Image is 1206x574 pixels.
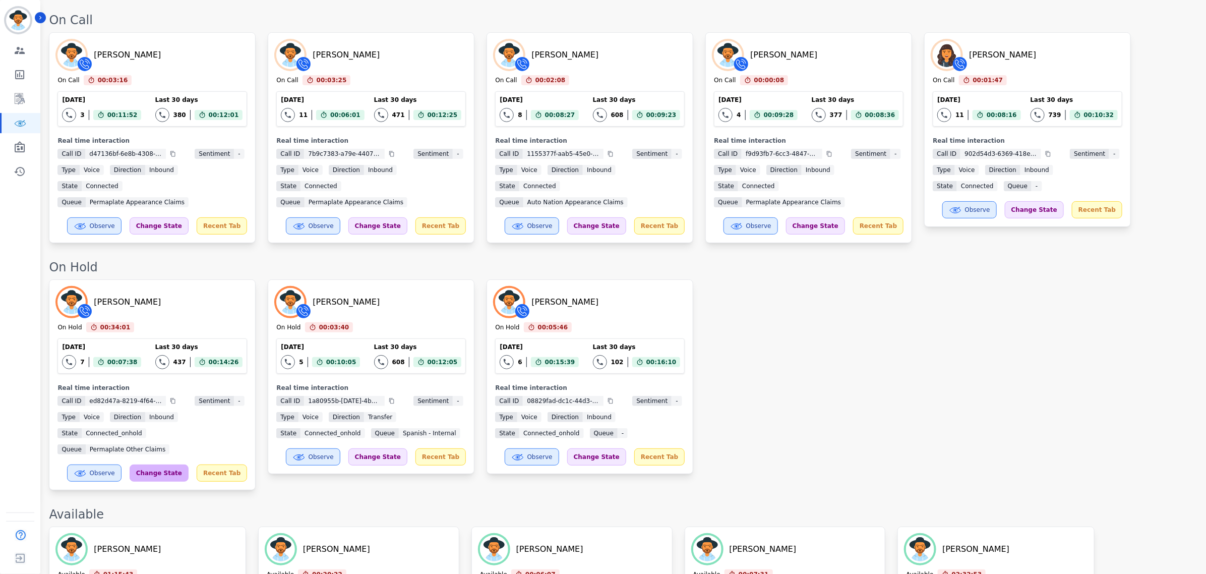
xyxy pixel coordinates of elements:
span: 00:15:39 [545,357,575,367]
span: 00:06:01 [330,110,360,120]
span: Sentiment [413,149,453,159]
span: - [890,149,900,159]
span: Observe [746,222,771,230]
div: 437 [173,358,186,366]
span: 00:10:32 [1084,110,1114,120]
span: connected_onhold [300,428,365,438]
span: - [453,149,463,159]
div: [DATE] [718,96,798,104]
div: On Call [276,76,298,85]
span: 00:00:08 [754,75,785,85]
div: [PERSON_NAME] [94,49,161,61]
img: Avatar [495,41,523,69]
span: Direction [110,412,145,422]
div: 608 [392,358,405,366]
span: Observe [527,222,553,230]
div: [PERSON_NAME] [942,543,1009,555]
span: voice [80,412,104,422]
div: [PERSON_NAME] [94,543,161,555]
div: [PERSON_NAME] [516,543,583,555]
div: [PERSON_NAME] [750,49,817,61]
span: - [672,149,682,159]
div: [PERSON_NAME] [313,49,380,61]
span: Direction [329,412,364,422]
img: Avatar [693,535,721,563]
div: On Call [495,76,517,85]
div: 102 [611,358,624,366]
div: Last 30 days [374,343,462,351]
div: 380 [173,111,186,119]
div: Real time interaction [276,137,466,145]
span: inbound [583,165,616,175]
span: Type [276,412,298,422]
span: 00:10:05 [326,357,356,367]
span: 00:09:23 [646,110,677,120]
div: Change State [348,448,407,466]
span: 00:12:01 [209,110,239,120]
span: inbound [802,165,834,175]
span: Call ID [933,149,960,159]
span: State [714,181,738,191]
img: Avatar [714,41,742,69]
span: voice [517,165,541,175]
div: Change State [1005,201,1064,218]
span: 00:07:38 [107,357,138,367]
span: Permaplate Appearance Claims [305,197,407,207]
div: Last 30 days [155,96,243,104]
span: Queue [371,428,399,438]
span: inbound [1020,165,1053,175]
div: 6 [518,358,522,366]
div: 377 [830,111,842,119]
span: 00:05:46 [538,322,568,332]
div: Change State [786,217,845,235]
span: Call ID [276,396,304,406]
img: Avatar [57,288,86,316]
div: 608 [611,111,624,119]
span: State [57,428,82,438]
div: 4 [737,111,741,119]
span: connected [82,181,123,191]
span: ed82d47a-8219-4f64-8327-ccfad7a4b8b1 [85,396,166,406]
span: Queue [57,197,85,207]
div: 739 [1049,111,1061,119]
span: State [276,181,300,191]
span: inbound [364,165,397,175]
button: Observe [505,448,559,466]
span: Call ID [495,149,523,159]
span: Sentiment [195,149,234,159]
div: Last 30 days [812,96,899,104]
span: connected [957,181,998,191]
span: 00:14:26 [209,357,239,367]
span: State [57,181,82,191]
span: Type [495,165,517,175]
button: Observe [67,217,122,235]
span: Queue [495,197,523,207]
span: - [1032,181,1042,191]
span: - [234,149,244,159]
span: Direction [548,165,583,175]
div: Real time interaction [714,137,903,145]
div: On Call [57,76,79,85]
div: Recent Tab [197,465,247,482]
div: On Hold [495,323,519,332]
span: - [453,396,463,406]
span: Permaplate Appearance Claims [742,197,845,207]
span: Sentiment [1070,149,1109,159]
div: Last 30 days [593,96,681,104]
div: [PERSON_NAME] [730,543,797,555]
span: voice [298,412,323,422]
img: Avatar [276,288,305,316]
span: State [276,428,300,438]
span: 00:08:36 [865,110,895,120]
div: Recent Tab [1072,201,1122,218]
span: connected [300,181,341,191]
img: Avatar [267,535,295,563]
span: Observe [309,453,334,461]
img: Avatar [906,535,934,563]
div: [PERSON_NAME] [313,296,380,308]
div: [DATE] [62,343,141,351]
div: On Hold [276,323,300,332]
div: Real time interaction [276,384,466,392]
div: [DATE] [62,96,141,104]
span: - [1109,149,1119,159]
